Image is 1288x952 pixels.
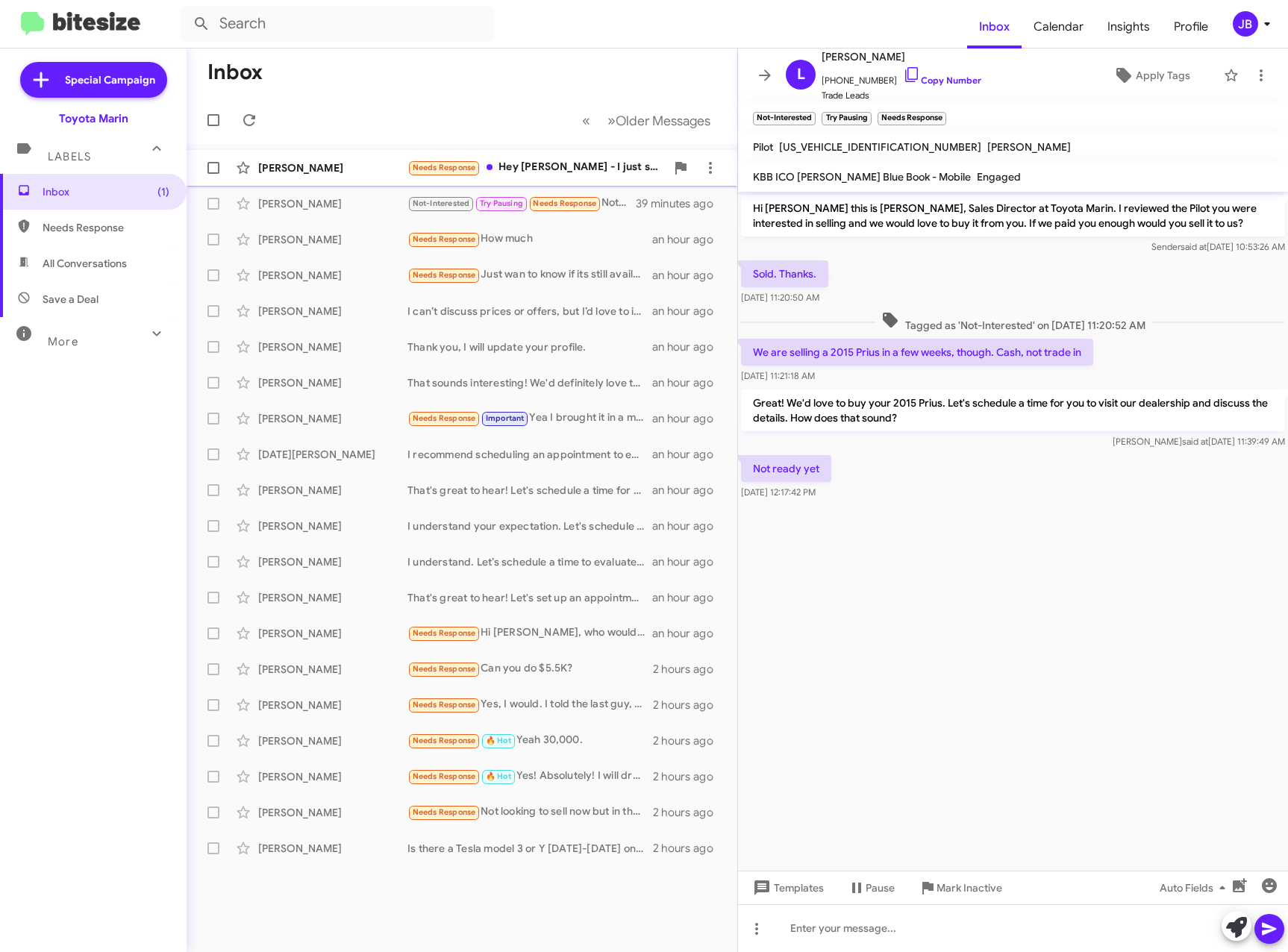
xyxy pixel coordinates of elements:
[653,805,725,820] div: 2 hours ago
[407,266,652,284] div: Just wan to know if its still available ilable
[407,768,653,785] div: Yes! Absolutely! I will drop it off [DATE]!
[652,483,725,498] div: an hour ago
[1162,5,1220,48] a: Profile
[480,198,523,208] span: Try Pausing
[1136,62,1190,89] span: Apply Tags
[741,292,819,303] span: [DATE] 11:20:50 AM
[258,698,407,713] div: [PERSON_NAME]
[822,66,981,88] span: [PHONE_NUMBER]
[822,88,981,103] span: Trade Leads
[753,140,773,154] span: Pilot
[486,413,525,423] span: Important
[48,150,91,163] span: Labels
[413,163,476,172] span: Needs Response
[741,195,1285,237] p: Hi [PERSON_NAME] this is [PERSON_NAME], Sales Director at Toyota Marin. I reviewed the Pilot you ...
[258,841,407,856] div: [PERSON_NAME]
[652,626,725,641] div: an hour ago
[413,270,476,280] span: Needs Response
[967,5,1022,48] span: Inbox
[407,159,666,176] div: Hey [PERSON_NAME] - I just spent $4k on my car so figured I should keep it for at least a year now
[413,700,476,710] span: Needs Response
[822,112,871,125] small: Try Pausing
[653,769,725,784] div: 2 hours ago
[753,112,816,125] small: Not-Interested
[407,483,652,498] div: That's great to hear! Let's schedule a time for you to come in and discuss your Grand Wagoneer L....
[750,874,824,901] span: Templates
[413,771,476,781] span: Needs Response
[407,195,636,212] div: Not ready yet
[407,447,652,462] div: I recommend scheduling an appointment to evaluate your Tundra Crewmax and discuss our offer in de...
[652,232,725,247] div: an hour ago
[258,196,407,211] div: [PERSON_NAME]
[407,841,653,856] div: Is there a Tesla model 3 or Y [DATE]-[DATE] on your lot?
[407,519,652,533] div: I understand your expectation. Let's schedule an appointment to discuss your Tacoma in detail and...
[43,256,127,271] span: All Conversations
[407,696,653,713] div: Yes, I would. I told the last guy, [PERSON_NAME], I needed to get $25,000 to match my offer from ...
[907,874,1014,901] button: Mark Inactive
[1220,11,1272,37] button: JB
[407,231,652,248] div: How much
[258,232,407,247] div: [PERSON_NAME]
[258,733,407,748] div: [PERSON_NAME]
[258,160,407,175] div: [PERSON_NAME]
[207,60,263,84] h1: Inbox
[258,375,407,390] div: [PERSON_NAME]
[878,112,946,125] small: Needs Response
[1148,874,1243,901] button: Auto Fields
[1182,436,1208,447] span: said at
[741,486,816,498] span: [DATE] 12:17:42 PM
[779,140,981,154] span: [US_VEHICLE_IDENTIFICATION_NUMBER]
[258,805,407,820] div: [PERSON_NAME]
[407,554,652,569] div: I understand. Let’s schedule a time to evaluate your 4Runner and provide you with an offer. When ...
[652,304,725,319] div: an hour ago
[407,590,652,605] div: That's great to hear! Let's set up an appointment for you to bring in the Compass so we can discu...
[48,335,78,348] span: More
[407,375,652,390] div: That sounds interesting! We'd definitely love to take a look at your antique vehicle. How about w...
[65,72,155,87] span: Special Campaign
[258,339,407,354] div: [PERSON_NAME]
[1095,5,1162,48] a: Insights
[1233,11,1258,37] div: JB
[181,6,494,42] input: Search
[653,698,725,713] div: 2 hours ago
[258,304,407,319] div: [PERSON_NAME]
[1181,241,1207,252] span: said at
[977,170,1021,184] span: Engaged
[652,554,725,569] div: an hour ago
[533,198,596,208] span: Needs Response
[413,198,470,208] span: Not-Interested
[486,771,511,781] span: 🔥 Hot
[741,455,831,482] p: Not ready yet
[574,105,719,136] nav: Page navigation example
[413,628,476,638] span: Needs Response
[652,375,725,390] div: an hour ago
[652,339,725,354] div: an hour ago
[258,268,407,283] div: [PERSON_NAME]
[43,292,99,307] span: Save a Deal
[258,769,407,784] div: [PERSON_NAME]
[741,389,1285,431] p: Great! We'd love to buy your 2015 Prius. Let's schedule a time for you to visit our dealership an...
[1022,5,1095,48] a: Calendar
[652,447,725,462] div: an hour ago
[741,339,1093,366] p: We are selling a 2015 Prius in a few weeks, though. Cash, not trade in
[875,311,1151,333] span: Tagged as 'Not-Interested' on [DATE] 11:20:52 AM
[652,268,725,283] div: an hour ago
[653,733,725,748] div: 2 hours ago
[866,874,895,901] span: Pause
[407,732,653,749] div: Yeah 30,000.
[258,447,407,462] div: [DATE][PERSON_NAME]
[822,48,981,66] span: [PERSON_NAME]
[582,111,590,130] span: «
[59,111,128,126] div: Toyota Marin
[1151,241,1285,252] span: Sender [DATE] 10:53:26 AM
[407,624,652,642] div: Hi [PERSON_NAME], who wouldn't love to buy a Chevy Cav?! I get that a lot :) I'm trying to privat...
[157,184,169,199] span: (1)
[653,662,725,677] div: 2 hours ago
[413,664,476,674] span: Needs Response
[738,874,836,901] button: Templates
[407,304,652,319] div: I can’t discuss prices or offers, but I’d love to invite you to our dealership to evaluate your E...
[573,105,599,136] button: Previous
[407,660,653,677] div: Can you do $5.5K?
